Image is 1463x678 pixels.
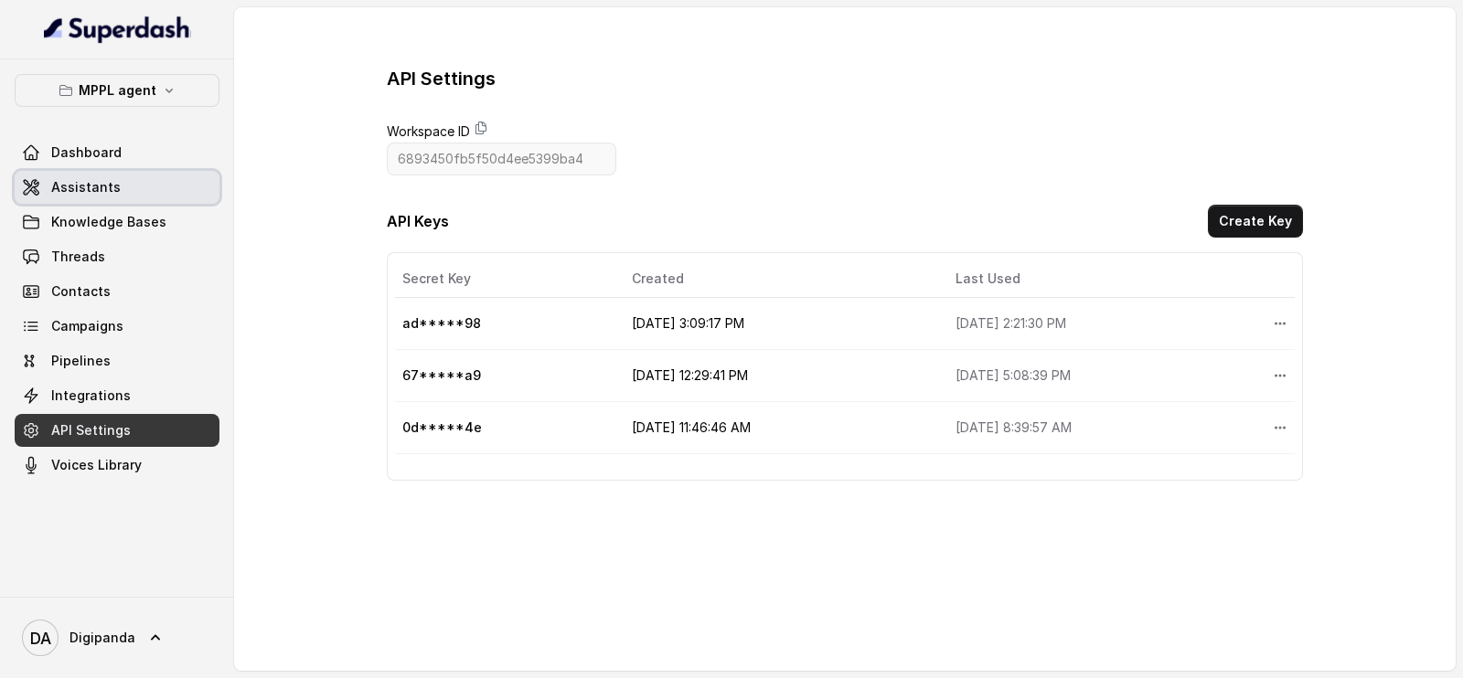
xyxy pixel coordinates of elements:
td: [DATE] 11:46:46 AM [617,402,941,454]
button: Create Key [1208,205,1303,238]
button: More options [1264,307,1297,340]
a: Contacts [15,275,219,308]
th: Last Used [941,260,1258,298]
a: Knowledge Bases [15,206,219,238]
td: [DATE] 5:08:39 PM [941,350,1258,402]
label: Workspace ID [387,121,470,143]
h3: API Settings [387,66,496,91]
th: Secret Key [395,260,617,298]
p: MPPL agent [79,79,156,101]
h3: API Keys [387,210,449,232]
button: More options [1264,411,1297,444]
span: Voices Library [51,456,142,474]
a: Assistants [15,171,219,204]
a: Dashboard [15,136,219,169]
td: [DATE] 12:29:41 PM [617,350,941,402]
a: Pipelines [15,344,219,377]
text: DA [30,629,51,648]
span: Digipanda [69,629,135,647]
a: Threads [15,240,219,273]
span: Contacts [51,282,111,301]
span: API Settings [51,421,131,440]
span: Threads [51,248,105,266]
td: [DATE] 8:39:57 AM [941,402,1258,454]
a: Integrations [15,379,219,412]
a: Digipanda [15,612,219,663]
button: More options [1264,359,1297,392]
span: Dashboard [51,143,122,162]
a: Voices Library [15,449,219,482]
span: Integrations [51,387,131,405]
button: MPPL agent [15,74,219,107]
span: Knowledge Bases [51,213,166,231]
a: API Settings [15,414,219,447]
span: Pipelines [51,352,111,370]
td: [DATE] 2:21:30 PM [941,298,1258,350]
span: Assistants [51,178,121,196]
a: Campaigns [15,310,219,343]
th: Created [617,260,941,298]
img: light.svg [44,15,191,44]
span: Campaigns [51,317,123,335]
td: [DATE] 3:09:17 PM [617,298,941,350]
